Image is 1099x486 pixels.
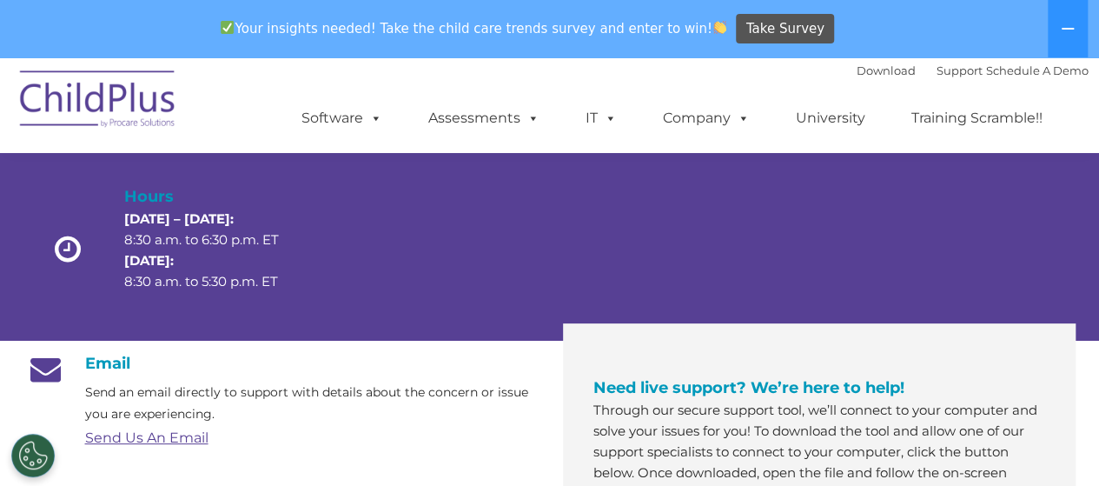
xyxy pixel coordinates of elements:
h4: Hours [124,184,308,209]
span: Need live support? We’re here to help! [593,378,904,397]
img: ChildPlus by Procare Solutions [11,58,185,145]
a: Support [937,63,983,77]
a: Send Us An Email [85,429,209,446]
h4: Email [24,354,537,373]
strong: [DATE] – [DATE]: [124,210,234,227]
span: Your insights needed! Take the child care trends survey and enter to win! [214,11,734,45]
a: University [778,101,883,136]
a: Software [284,101,400,136]
a: Company [645,101,767,136]
span: Take Survey [746,14,824,44]
img: ✅ [221,21,234,34]
a: Take Survey [736,14,834,44]
font: | [857,63,1089,77]
a: IT [568,101,634,136]
img: 👏 [713,21,726,34]
p: Send an email directly to support with details about the concern or issue you are experiencing. [85,382,537,425]
strong: [DATE]: [124,252,174,269]
a: Assessments [411,101,557,136]
a: Training Scramble!! [894,101,1060,136]
a: Download [857,63,916,77]
button: Cookies Settings [11,434,55,477]
a: Schedule A Demo [986,63,1089,77]
p: 8:30 a.m. to 6:30 p.m. ET 8:30 a.m. to 5:30 p.m. ET [124,209,308,292]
